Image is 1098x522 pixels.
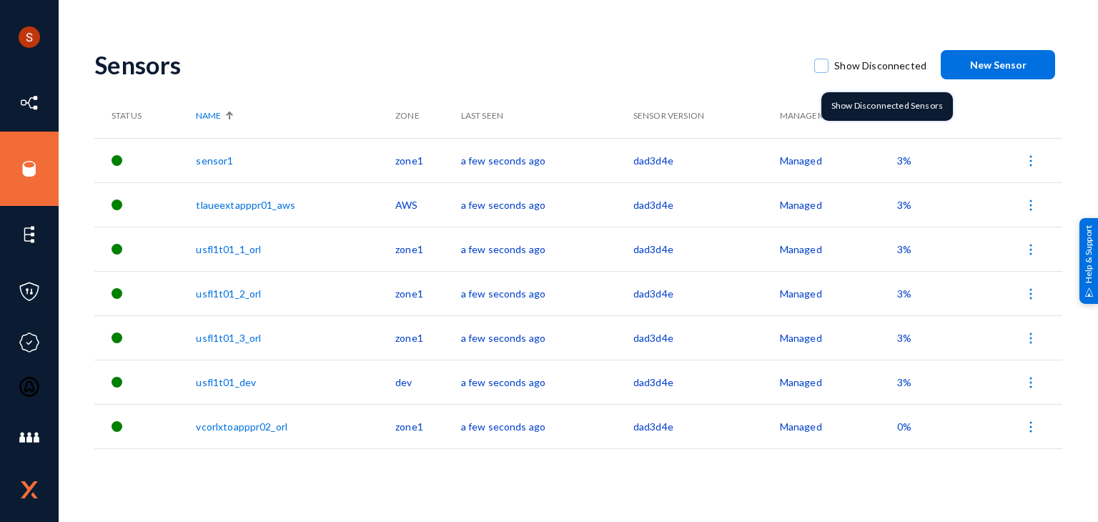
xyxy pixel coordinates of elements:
[897,332,911,344] span: 3%
[19,427,40,448] img: icon-members.svg
[1024,375,1038,390] img: icon-more.svg
[1024,198,1038,212] img: icon-more.svg
[780,138,897,182] td: Managed
[780,271,897,315] td: Managed
[1079,218,1098,304] div: Help & Support
[395,360,460,404] td: dev
[461,182,633,227] td: a few seconds ago
[897,420,911,433] span: 0%
[633,182,780,227] td: dad3d4e
[461,94,633,138] th: Last Seen
[633,94,780,138] th: Sensor Version
[633,271,780,315] td: dad3d4e
[395,404,460,448] td: zone1
[461,315,633,360] td: a few seconds ago
[1084,287,1094,297] img: help_support.svg
[461,271,633,315] td: a few seconds ago
[897,199,911,211] span: 3%
[1024,420,1038,434] img: icon-more.svg
[1024,242,1038,257] img: icon-more.svg
[196,420,287,433] a: vcorlxtoapppr02_orl
[196,199,295,211] a: tlaueextapppr01_aws
[897,243,911,255] span: 3%
[196,243,261,255] a: usfl1t01_1_orl
[94,94,196,138] th: Status
[395,138,460,182] td: zone1
[395,94,460,138] th: Zone
[196,332,261,344] a: usfl1t01_3_orl
[196,154,233,167] a: sensor1
[780,315,897,360] td: Managed
[1024,287,1038,301] img: icon-more.svg
[395,227,460,271] td: zone1
[461,360,633,404] td: a few seconds ago
[461,138,633,182] td: a few seconds ago
[780,94,897,138] th: Management
[19,158,40,179] img: icon-sources.svg
[941,50,1055,79] button: New Sensor
[780,227,897,271] td: Managed
[395,271,460,315] td: zone1
[633,360,780,404] td: dad3d4e
[897,287,911,300] span: 3%
[633,227,780,271] td: dad3d4e
[196,376,256,388] a: usfl1t01_dev
[19,26,40,48] img: ACg8ocLCHWB70YVmYJSZIkanuWRMiAOKj9BOxslbKTvretzi-06qRA=s96-c
[633,138,780,182] td: dad3d4e
[780,360,897,404] td: Managed
[395,315,460,360] td: zone1
[780,404,897,448] td: Managed
[970,59,1027,71] span: New Sensor
[196,109,221,122] span: Name
[834,55,926,77] span: Show Disconnected
[19,376,40,398] img: icon-oauth.svg
[633,315,780,360] td: dad3d4e
[19,281,40,302] img: icon-policies.svg
[633,404,780,448] td: dad3d4e
[395,182,460,227] td: AWS
[897,376,911,388] span: 3%
[1024,154,1038,168] img: icon-more.svg
[461,404,633,448] td: a few seconds ago
[19,224,40,245] img: icon-elements.svg
[19,92,40,114] img: icon-inventory.svg
[94,50,800,79] div: Sensors
[821,92,953,121] div: Show Disconnected Sensors
[196,109,388,122] div: Name
[780,182,897,227] td: Managed
[19,332,40,353] img: icon-compliance.svg
[1024,331,1038,345] img: icon-more.svg
[461,227,633,271] td: a few seconds ago
[196,287,261,300] a: usfl1t01_2_orl
[897,154,911,167] span: 3%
